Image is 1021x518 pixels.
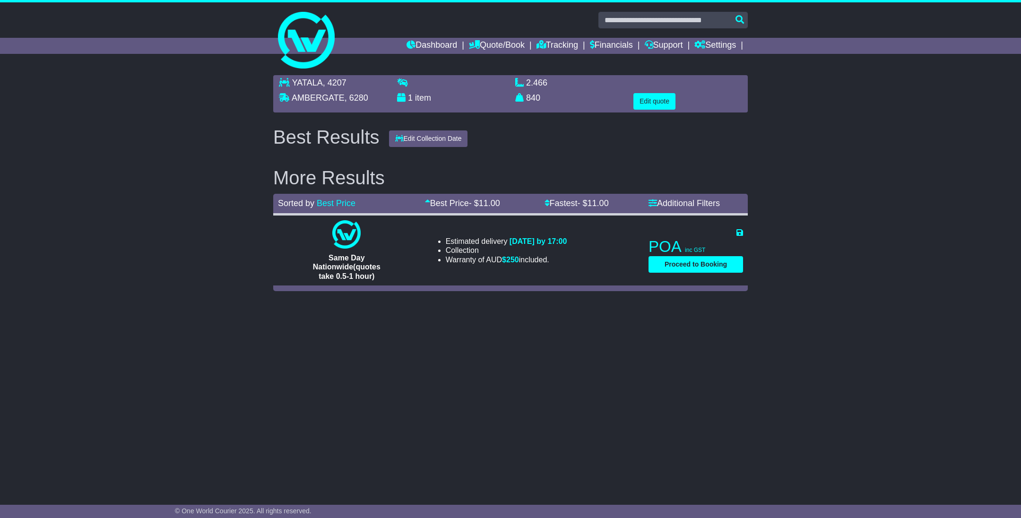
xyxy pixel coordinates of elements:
span: [DATE] by 17:00 [510,237,567,245]
span: Sorted by [278,199,314,208]
h2: More Results [273,167,748,188]
span: 1 [408,93,413,103]
button: Proceed to Booking [649,256,743,273]
span: 840 [526,93,540,103]
a: Best Price- $11.00 [425,199,500,208]
span: , 6280 [345,93,368,103]
img: One World Courier: Same Day Nationwide(quotes take 0.5-1 hour) [332,220,361,249]
span: © One World Courier 2025. All rights reserved. [175,507,311,515]
li: Estimated delivery [446,237,567,246]
a: Dashboard [407,38,457,54]
button: Edit Collection Date [389,130,468,147]
a: Fastest- $11.00 [545,199,609,208]
span: 11.00 [479,199,500,208]
a: Additional Filters [649,199,720,208]
span: - $ [469,199,500,208]
span: YATALA [292,78,323,87]
a: Support [645,38,683,54]
a: Settings [694,38,736,54]
p: POA [649,237,743,256]
a: Best Price [317,199,355,208]
span: - $ [578,199,609,208]
a: Financials [590,38,633,54]
span: 2.466 [526,78,547,87]
span: AMBERGATE [292,93,345,103]
span: inc GST [685,247,705,253]
div: Best Results [268,127,384,147]
span: 250 [506,256,519,264]
li: Collection [446,246,567,255]
a: Quote/Book [469,38,525,54]
span: , 4207 [323,78,346,87]
button: Edit quote [633,93,675,110]
a: Tracking [536,38,578,54]
span: $ [502,256,519,264]
span: item [415,93,431,103]
span: Same Day Nationwide(quotes take 0.5-1 hour) [313,254,381,280]
li: Warranty of AUD included. [446,255,567,264]
span: 11.00 [588,199,609,208]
